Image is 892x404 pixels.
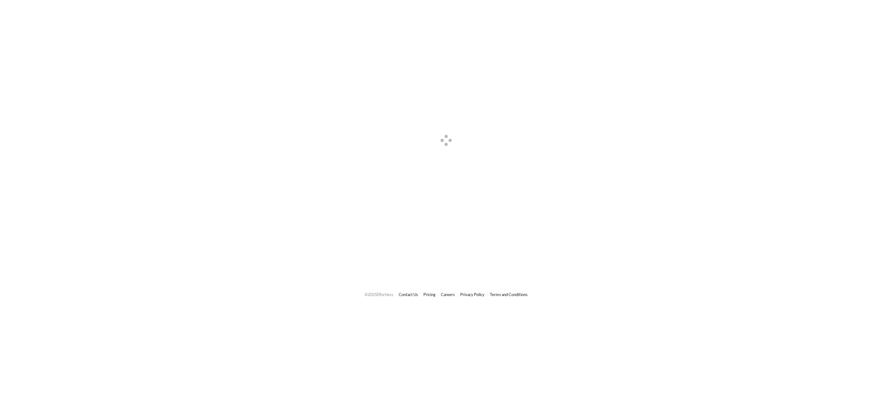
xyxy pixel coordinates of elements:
span: © 2025 Effortless [365,292,393,297]
a: Terms and Conditions [490,292,528,297]
a: Contact Us [399,292,418,297]
a: Careers [441,292,455,297]
a: Pricing [423,292,436,297]
a: Privacy Policy [460,292,485,297]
